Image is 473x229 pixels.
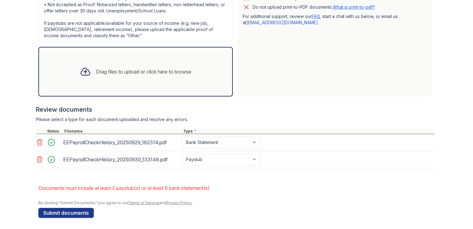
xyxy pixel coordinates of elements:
div: EEPayrollCheckHistory_20250930_133148.pdf [63,155,180,164]
button: Submit documents [38,208,94,218]
div: Filename [63,129,182,134]
div: Type [182,129,435,134]
div: Status [46,129,63,134]
a: What is print-to-pdf? [333,4,375,10]
a: [EMAIL_ADDRESS][DOMAIN_NAME] [246,20,318,25]
div: Drag files to upload or click here to browse [96,68,191,75]
a: Terms of Service [128,200,159,205]
a: Privacy Policy. [166,200,192,205]
p: For additional support, review our , start a chat with us below, or email us at [243,13,427,26]
div: Review documents [36,105,435,114]
li: Documents must include at least 2 paystub(s) or at least 6 bank statement(s) [38,182,435,194]
div: Please select a type for each document uploaded and resolve any errors. [36,116,435,123]
div: EEPayrollCheckHistory_20250929_182314.pdf [63,137,180,147]
p: Do not upload print-to-PDF documents. [253,4,375,10]
a: FAQ [312,14,320,19]
div: By clicking "Submit Documents," you agree to our and [38,200,435,205]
